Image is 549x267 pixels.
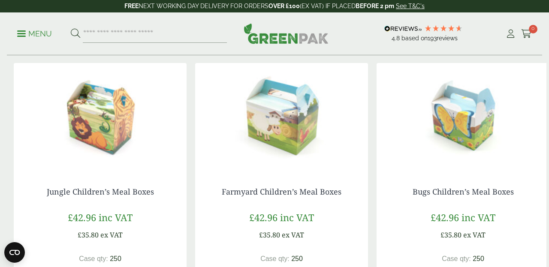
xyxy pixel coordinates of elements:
a: 0 [521,27,532,40]
span: Based on [401,35,428,42]
bdi: 42.96 [431,211,459,224]
bdi: 35.80 [440,230,462,240]
bdi: 42.96 [68,211,96,224]
a: Bugs Children’s Meal Boxes [413,186,514,197]
bdi: 35.80 [259,230,280,240]
i: My Account [505,30,516,38]
img: GreenPak Supplies [244,23,329,44]
img: Farmyard Childrens Meal Box [195,63,368,170]
span: Case qty: [79,255,108,262]
strong: OVER £100 [268,3,300,9]
span: inc VAT [462,211,495,224]
i: Cart [521,30,532,38]
span: £ [431,211,436,224]
button: Open CMP widget [4,242,25,263]
span: Case qty: [442,255,471,262]
bdi: 35.80 [78,230,99,240]
a: Farmyard Children’s Meal Boxes [222,186,341,197]
a: See T&C's [396,3,425,9]
span: ex VAT [282,230,304,240]
strong: FREE [124,3,139,9]
span: reviews [437,35,458,42]
span: Case qty: [260,255,290,262]
span: 4.8 [392,35,401,42]
span: inc VAT [280,211,314,224]
span: 250 [110,255,121,262]
p: Menu [17,29,52,39]
div: 4.8 Stars [424,24,463,32]
span: ex VAT [463,230,486,240]
span: 0 [529,25,537,33]
span: £ [68,211,73,224]
img: Jungle Childrens Meal Box v2 [14,63,187,170]
span: inc VAT [99,211,133,224]
span: £ [78,230,81,240]
bdi: 42.96 [249,211,278,224]
a: Jungle Children’s Meal Boxes [47,186,154,197]
span: £ [440,230,444,240]
span: ex VAT [100,230,123,240]
strong: BEFORE 2 pm [356,3,394,9]
span: £ [259,230,263,240]
span: 250 [473,255,484,262]
span: 250 [291,255,303,262]
a: Menu [17,29,52,37]
span: 193 [428,35,437,42]
img: REVIEWS.io [384,26,422,32]
span: £ [249,211,254,224]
